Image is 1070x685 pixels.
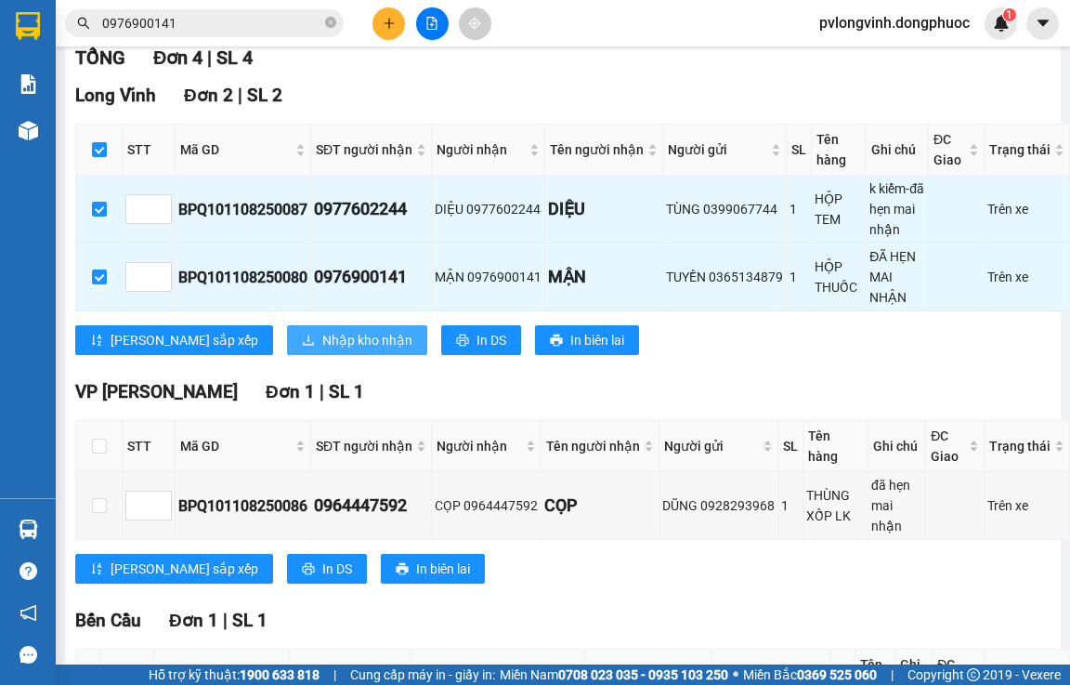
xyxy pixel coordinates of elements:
span: Đơn 4 [153,46,202,69]
div: MẬN 0976900141 [435,267,542,287]
span: printer [396,562,409,577]
button: aim [459,7,491,40]
button: printerIn biên lai [381,554,485,584]
th: STT [123,421,176,472]
div: 0976900141 [314,264,428,290]
span: printer [456,334,469,349]
span: Miền Nam [500,665,728,685]
span: Đơn 1 [169,610,218,631]
div: CỌP [544,493,656,519]
div: CỌP 0964447592 [435,495,538,516]
span: notification [20,604,37,622]
span: Người gửi [716,665,811,685]
div: TUYỀN 0365134879 [666,267,783,287]
span: up [156,494,167,506]
button: caret-down [1026,7,1059,40]
span: In biên lai [570,330,624,350]
span: sort-ascending [90,562,103,577]
span: Người nhận [437,139,526,160]
span: Increase Value [150,492,171,506]
div: Trên xe [987,199,1066,219]
span: copyright [967,668,980,681]
span: Đơn 1 [266,381,315,402]
span: down [156,279,167,290]
span: Tên người nhận [550,139,644,160]
div: 0964447592 [314,493,428,519]
span: | [320,381,324,402]
button: downloadNhập kho nhận [287,325,427,355]
div: Trên xe [987,267,1066,287]
td: BPQ101108250080 [176,244,311,311]
span: Decrease Value [150,209,171,223]
button: file-add [416,7,449,40]
td: 0964447592 [311,472,432,540]
span: | [891,665,894,685]
img: solution-icon [19,74,38,94]
span: search [77,17,90,30]
span: VP [PERSON_NAME] [75,381,238,402]
span: file-add [425,17,438,30]
span: Tên người nhận [546,436,640,456]
th: STT [123,125,176,176]
td: CỌP [542,472,659,540]
span: Miền Bắc [743,665,877,685]
span: Tên người nhận [591,665,692,685]
div: Trên xe [987,495,1066,516]
span: message [20,646,37,664]
img: icon-new-feature [993,15,1010,32]
span: caret-down [1035,15,1051,32]
sup: 1 [1003,8,1016,21]
span: SL 1 [232,610,267,631]
span: Mã GD [180,436,292,456]
td: BPQ101108250087 [176,176,311,244]
span: down [156,211,167,222]
span: SĐT người nhận [316,139,412,160]
img: warehouse-icon [19,520,38,539]
span: | [223,610,228,631]
span: SĐT người nhận [316,436,412,456]
button: printerIn biên lai [535,325,639,355]
button: printerIn DS [441,325,521,355]
span: sort-ascending [90,334,103,349]
img: warehouse-icon [19,121,38,140]
td: MẬN [545,244,663,311]
div: 1 [789,199,808,219]
button: sort-ascending[PERSON_NAME] sắp xếp [75,325,273,355]
button: plus [372,7,405,40]
span: Trạng thái [989,139,1050,160]
span: close-circle [325,15,336,33]
span: Decrease Value [150,506,171,520]
td: 0976900141 [311,244,432,311]
span: aim [468,17,481,30]
button: printerIn DS [287,554,367,584]
span: TỔNG [75,46,125,69]
span: Người nhận [437,436,522,456]
strong: 0708 023 035 - 0935 103 250 [558,667,728,682]
th: Ghi chú [868,421,926,472]
span: SL 4 [216,46,253,69]
div: BPQ101108250080 [178,266,307,289]
span: Người gửi [668,139,767,160]
div: 1 [789,267,808,287]
span: question-circle [20,562,37,580]
span: Long Vĩnh [75,85,156,106]
span: up [156,198,167,209]
span: In biên lai [416,559,470,579]
span: Cung cấp máy in - giấy in: [350,665,495,685]
span: In DS [476,330,506,350]
span: | [333,665,336,685]
div: 1 [781,495,800,516]
div: THÙNG XỐP LK [806,485,865,526]
span: Người nhận [415,665,567,685]
span: Trạng thái [989,665,1050,685]
span: Bến Cầu [75,610,141,631]
div: TÙNG 0399067744 [666,199,783,219]
span: Decrease Value [150,277,171,291]
span: printer [550,334,563,349]
span: 1 [1006,8,1012,21]
strong: 0369 525 060 [797,667,877,682]
span: Nhập kho nhận [322,330,412,350]
td: DIỆU [545,176,663,244]
div: BPQ101108250087 [178,198,307,221]
span: | [207,46,212,69]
